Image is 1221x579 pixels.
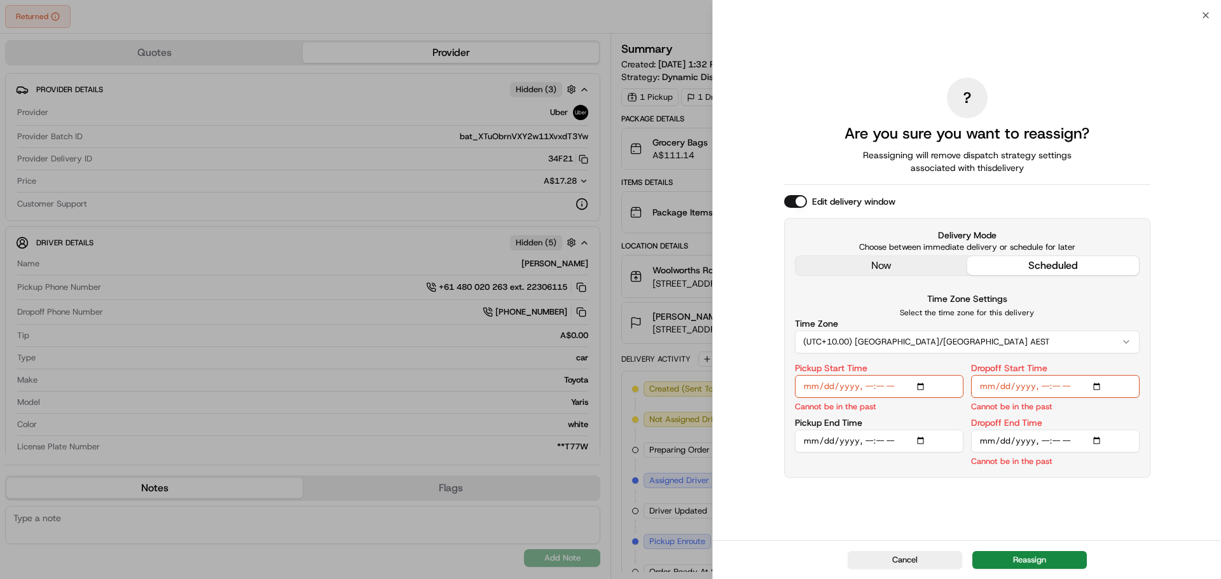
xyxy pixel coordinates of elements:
label: Pickup End Time [795,418,862,427]
label: Pickup Start Time [795,364,867,372]
label: Edit delivery window [812,195,895,208]
label: Time Zone [795,319,838,328]
button: scheduled [967,256,1139,275]
button: Cancel [848,551,962,569]
span: Reassigning will remove dispatch strategy settings associated with this delivery [845,149,1089,174]
label: Dropoff Start Time [971,364,1047,372]
button: now [796,256,967,275]
div: ? [947,78,988,118]
p: Cannot be in the past [971,400,1052,412]
label: Delivery Mode [795,229,1140,242]
button: Reassign [972,551,1087,569]
p: Cannot be in the past [795,400,876,412]
p: Select the time zone for this delivery [795,308,1140,318]
p: Choose between immediate delivery or schedule for later [795,242,1140,253]
label: Dropoff End Time [971,418,1042,427]
p: Cannot be in the past [971,455,1052,467]
label: Time Zone Settings [927,293,1007,304]
h2: Are you sure you want to reassign? [845,123,1089,144]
